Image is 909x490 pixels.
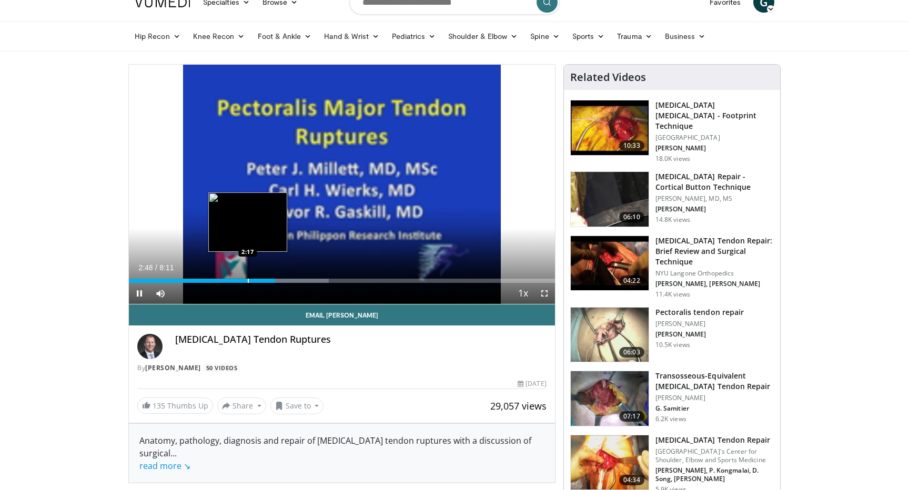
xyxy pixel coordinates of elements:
p: 11.4K views [655,290,690,299]
h3: [MEDICAL_DATA] Tendon Repair [655,435,774,445]
p: [PERSON_NAME], [PERSON_NAME] [655,280,774,288]
p: [PERSON_NAME] [655,320,744,328]
button: Save to [270,397,324,414]
p: 6.2K views [655,415,686,423]
h3: [MEDICAL_DATA] Repair - Cortical Button Technique [655,171,774,192]
span: 06:03 [619,347,644,358]
img: image.jpeg [208,192,287,252]
p: [GEOGRAPHIC_DATA] [655,134,774,142]
h3: [MEDICAL_DATA] [MEDICAL_DATA] - Footprint Technique [655,100,774,131]
div: [DATE] [518,379,546,389]
p: 10.5K views [655,341,690,349]
a: 06:10 [MEDICAL_DATA] Repair - Cortical Button Technique [PERSON_NAME], MD, MS [PERSON_NAME] 14.8K... [570,171,774,227]
p: 14.8K views [655,216,690,224]
span: 29,057 views [490,400,547,412]
a: 50 Videos [203,363,241,372]
span: 04:34 [619,475,644,485]
span: / [155,263,157,272]
span: 2:48 [138,263,153,272]
img: Avatar [137,334,163,359]
div: By [137,363,547,373]
a: Pediatrics [386,26,442,47]
p: [PERSON_NAME] [655,394,774,402]
a: 06:03 Pectoralis tendon repair [PERSON_NAME] [PERSON_NAME] 10.5K views [570,307,774,363]
button: Pause [129,283,150,304]
img: Picture_9_1_3.png.150x105_q85_crop-smart_upscale.jpg [571,100,649,155]
button: Playback Rate [513,283,534,304]
a: [PERSON_NAME] [145,363,201,372]
a: 10:33 [MEDICAL_DATA] [MEDICAL_DATA] - Footprint Technique [GEOGRAPHIC_DATA] [PERSON_NAME] 18.0K v... [570,100,774,163]
div: Anatomy, pathology, diagnosis and repair of [MEDICAL_DATA] tendon ruptures with a discussion of s... [139,434,544,472]
button: Mute [150,283,171,304]
p: [PERSON_NAME], MD, MS [655,195,774,203]
span: 135 [153,401,165,411]
span: 06:10 [619,212,644,222]
span: 07:17 [619,411,644,422]
h3: Pectoralis tendon repair [655,307,744,318]
a: Email [PERSON_NAME] [129,304,555,325]
p: [PERSON_NAME] [655,144,774,152]
h4: [MEDICAL_DATA] Tendon Ruptures [175,334,547,345]
span: 10:33 [619,140,644,151]
img: 320463_0002_1.png.150x105_q85_crop-smart_upscale.jpg [571,308,649,362]
a: Hand & Wrist [318,26,386,47]
a: Knee Recon [187,26,251,47]
h3: Transosseous-Equivalent [MEDICAL_DATA] Tendon Repair [655,371,774,392]
a: 135 Thumbs Up [137,397,213,414]
a: Hip Recon [128,26,187,47]
img: 65628166-7933-4fb2-9bec-eeae485a75de.150x105_q85_crop-smart_upscale.jpg [571,371,649,426]
button: Share [217,397,266,414]
p: [PERSON_NAME], P. Kongmalai, D. Song, [PERSON_NAME] [655,466,774,483]
p: NYU Langone Orthopedics [655,269,774,278]
a: Trauma [611,26,659,47]
span: 8:11 [159,263,174,272]
a: Sports [566,26,611,47]
a: Spine [524,26,565,47]
a: 07:17 Transosseous-Equivalent [MEDICAL_DATA] Tendon Repair [PERSON_NAME] G. Samitier 6.2K views [570,371,774,426]
span: 04:22 [619,275,644,286]
button: Fullscreen [534,283,555,304]
a: 04:22 [MEDICAL_DATA] Tendon Repair: Brief Review and Surgical Technique NYU Langone Orthopedics [... [570,236,774,299]
a: read more ↘ [139,460,190,472]
video-js: Video Player [129,65,555,304]
h4: Related Videos [570,71,646,84]
p: 18.0K views [655,155,690,163]
p: [PERSON_NAME] [655,205,774,213]
h3: [MEDICAL_DATA] Tendon Repair: Brief Review and Surgical Technique [655,236,774,267]
a: Shoulder & Elbow [442,26,524,47]
p: G. Samitier [655,404,774,413]
p: [GEOGRAPHIC_DATA]'s Center for Shoulder, Elbow and Sports Medicine [655,447,774,464]
div: Progress Bar [129,279,555,283]
img: E-HI8y-Omg85H4KX4xMDoxOmdtO40mAx.150x105_q85_crop-smart_upscale.jpg [571,236,649,291]
img: 915a656b-338a-4629-b69e-d799375c267b.150x105_q85_crop-smart_upscale.jpg [571,435,649,490]
span: ... [139,447,190,472]
p: [PERSON_NAME] [655,330,744,339]
a: Business [659,26,712,47]
a: Foot & Ankle [251,26,318,47]
img: XzOTlMlQSGUnbGTX4xMDoxOjA4MTsiGN.150x105_q85_crop-smart_upscale.jpg [571,172,649,227]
